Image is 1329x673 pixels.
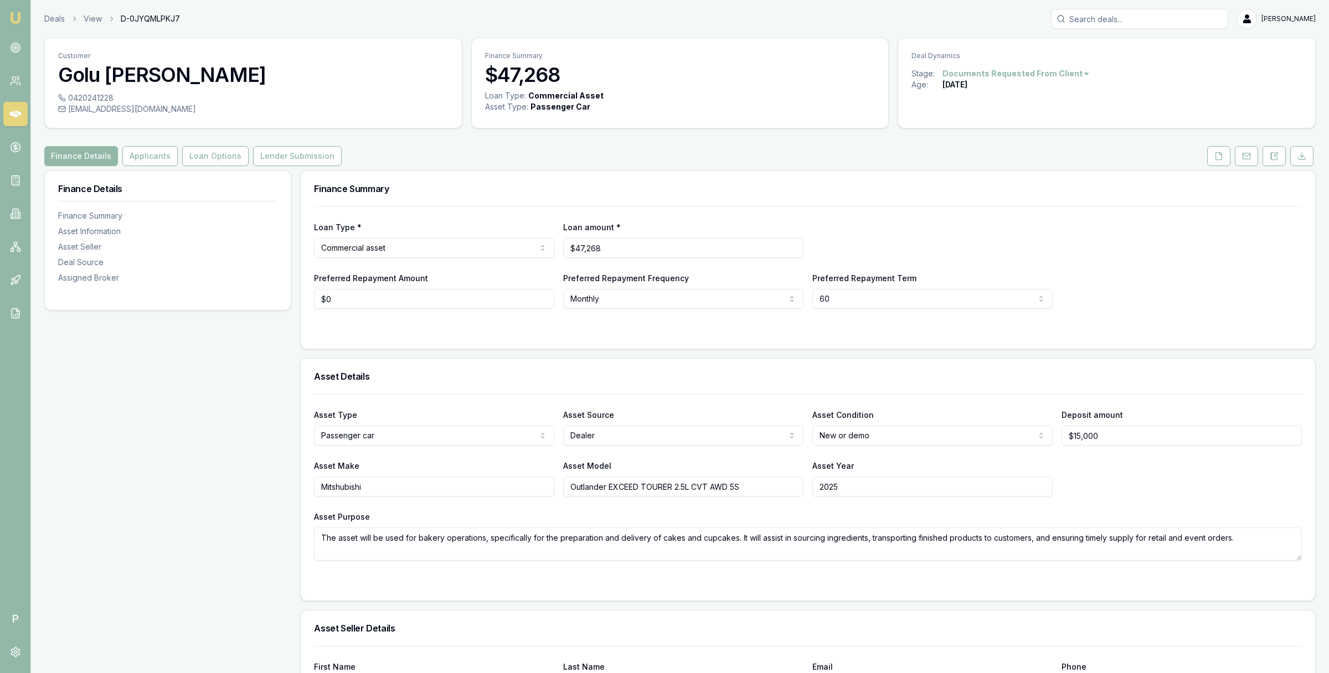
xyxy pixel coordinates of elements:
[812,461,854,470] label: Asset Year
[485,101,528,112] div: Asset Type :
[485,64,875,86] h3: $47,268
[812,273,916,283] label: Preferred Repayment Term
[84,13,102,24] a: View
[314,184,1302,193] h3: Finance Summary
[122,146,178,166] button: Applicants
[314,410,357,420] label: Asset Type
[314,461,359,470] label: Asset Make
[58,64,449,86] h3: Golu [PERSON_NAME]
[314,372,1302,381] h3: Asset Details
[314,512,370,521] label: Asset Purpose
[314,289,554,309] input: $
[1261,14,1316,23] span: [PERSON_NAME]
[911,51,1302,60] p: Deal Dynamics
[58,257,277,268] div: Deal Source
[120,146,180,166] a: Applicants
[58,184,277,193] h3: Finance Details
[44,13,65,24] a: Deals
[44,146,120,166] a: Finance Details
[44,146,118,166] button: Finance Details
[1062,662,1086,671] label: Phone
[314,222,362,232] label: Loan Type *
[58,92,449,103] div: 0420241228
[58,103,449,115] div: [EMAIL_ADDRESS][DOMAIN_NAME]
[812,410,874,420] label: Asset Condition
[563,410,614,420] label: Asset Source
[530,101,590,112] div: Passenger Car
[314,624,1302,633] h3: Asset Seller Details
[942,79,967,90] div: [DATE]
[3,607,28,631] span: P
[58,272,277,283] div: Assigned Broker
[44,13,180,24] nav: breadcrumb
[528,90,604,101] div: Commercial Asset
[812,662,833,671] label: Email
[253,146,342,166] button: Lender Submission
[180,146,251,166] a: Loan Options
[121,13,180,24] span: D-0JYQMLPKJ7
[314,662,356,671] label: First Name
[314,527,1302,561] textarea: The asset will be used for bakery operations, specifically for the preparation and delivery of ca...
[58,210,277,221] div: Finance Summary
[942,68,1090,79] button: Documents Requested From Client
[563,222,621,232] label: Loan amount *
[563,238,803,258] input: $
[1062,410,1123,420] label: Deposit amount
[911,79,942,90] div: Age:
[563,461,611,470] label: Asset Model
[314,273,428,283] label: Preferred Repayment Amount
[911,68,942,79] div: Stage:
[182,146,249,166] button: Loan Options
[251,146,344,166] a: Lender Submission
[563,662,605,671] label: Last Name
[485,90,526,101] div: Loan Type:
[58,226,277,237] div: Asset Information
[1062,426,1302,446] input: $
[58,51,449,60] p: Customer
[9,11,22,24] img: emu-icon-u.png
[58,241,277,252] div: Asset Seller
[485,51,875,60] p: Finance Summary
[563,273,689,283] label: Preferred Repayment Frequency
[1051,9,1228,29] input: Search deals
